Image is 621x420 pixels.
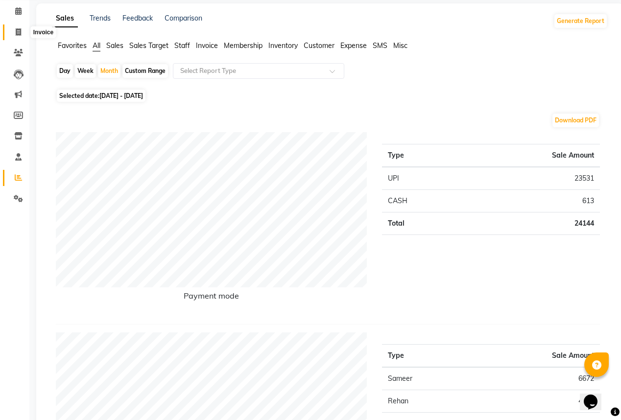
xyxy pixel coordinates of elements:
[57,64,73,78] div: Day
[462,167,600,190] td: 23531
[57,90,145,102] span: Selected date:
[340,41,367,50] span: Expense
[382,345,502,368] th: Type
[462,144,600,167] th: Sale Amount
[304,41,334,50] span: Customer
[393,41,407,50] span: Misc
[75,64,96,78] div: Week
[174,41,190,50] span: Staff
[93,41,100,50] span: All
[382,212,462,235] td: Total
[502,367,600,390] td: 6672
[502,390,600,413] td: 4978
[382,390,502,413] td: Rehan
[502,345,600,368] th: Sale Amount
[268,41,298,50] span: Inventory
[106,41,123,50] span: Sales
[462,212,600,235] td: 24144
[554,14,607,28] button: Generate Report
[56,291,367,304] h6: Payment mode
[552,114,599,127] button: Download PDF
[122,14,153,23] a: Feedback
[58,41,87,50] span: Favorites
[462,190,600,212] td: 613
[382,190,462,212] td: CASH
[52,10,78,27] a: Sales
[98,64,120,78] div: Month
[196,41,218,50] span: Invoice
[382,167,462,190] td: UPI
[382,367,502,390] td: Sameer
[373,41,387,50] span: SMS
[31,26,56,38] div: Invoice
[580,381,611,410] iframe: chat widget
[122,64,168,78] div: Custom Range
[224,41,263,50] span: Membership
[129,41,168,50] span: Sales Target
[90,14,111,23] a: Trends
[165,14,202,23] a: Comparison
[99,92,143,99] span: [DATE] - [DATE]
[382,144,462,167] th: Type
